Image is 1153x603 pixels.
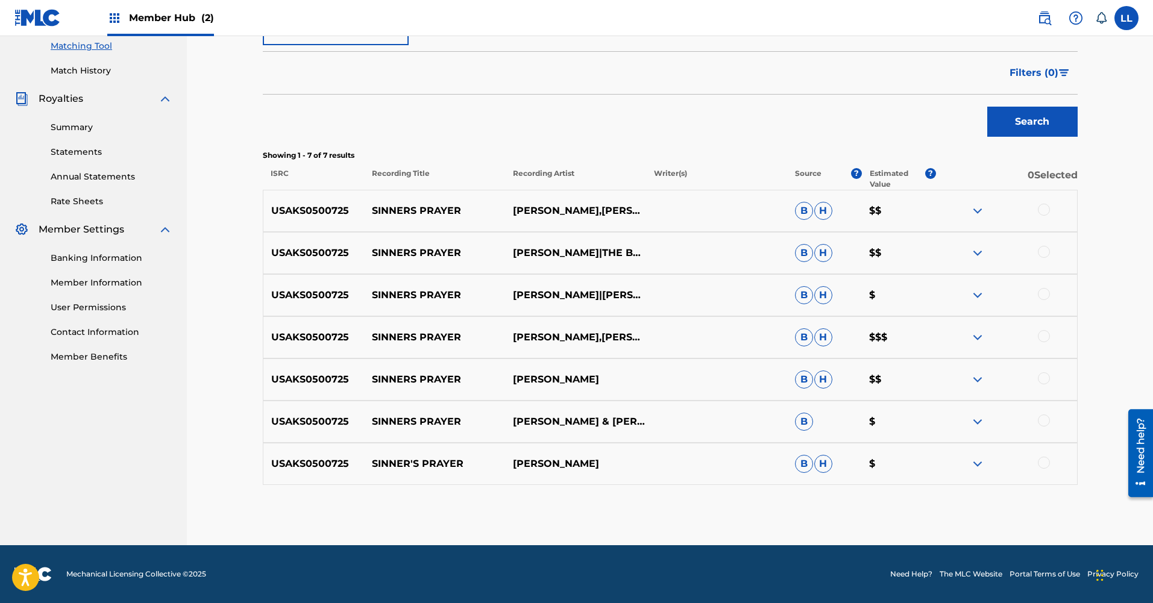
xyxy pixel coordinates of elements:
img: Member Settings [14,222,29,237]
p: [PERSON_NAME],[PERSON_NAME],THE BROADCASTERS [505,330,646,345]
span: ? [851,168,862,179]
p: SINNERS PRAYER [364,288,505,302]
img: expand [970,457,985,471]
p: USAKS0500725 [263,372,365,387]
p: $$ [861,246,936,260]
img: search [1037,11,1052,25]
img: expand [970,414,985,429]
span: B [795,244,813,262]
img: expand [970,372,985,387]
span: H [814,202,832,220]
img: expand [970,204,985,218]
span: B [795,413,813,431]
span: B [795,286,813,304]
span: B [795,202,813,220]
p: Recording Artist [505,168,646,190]
img: expand [970,246,985,260]
span: Royalties [39,92,83,106]
img: help [1069,11,1083,25]
span: Mechanical Licensing Collective © 2025 [66,569,206,580]
p: USAKS0500725 [263,330,365,345]
a: Rate Sheets [51,195,172,208]
p: USAKS0500725 [263,246,365,260]
img: expand [158,92,172,106]
p: SINNERS PRAYER [364,372,505,387]
p: SINNERS PRAYER [364,330,505,345]
p: $ [861,288,936,302]
p: [PERSON_NAME]|THE BROADCASTERS|[PERSON_NAME] [505,246,646,260]
iframe: Resource Center [1119,404,1153,501]
p: [PERSON_NAME]|[PERSON_NAME]|THE BROADCASTERS [505,288,646,302]
span: (2) [201,12,214,23]
p: SINNER'S PRAYER [364,457,505,471]
span: H [814,328,832,346]
p: [PERSON_NAME] [505,372,646,387]
a: Summary [51,121,172,134]
a: Contact Information [51,326,172,339]
span: B [795,328,813,346]
a: Portal Terms of Use [1010,569,1080,580]
a: Match History [51,64,172,77]
span: Member Hub [129,11,214,25]
img: filter [1059,69,1069,77]
div: User Menu [1114,6,1139,30]
p: $$ [861,372,936,387]
a: User Permissions [51,301,172,314]
img: expand [158,222,172,237]
p: $$ [861,204,936,218]
button: Search [987,107,1078,137]
span: H [814,370,832,389]
p: Source [795,168,822,190]
p: Recording Title [363,168,504,190]
span: Filters ( 0 ) [1010,66,1058,80]
img: Royalties [14,92,29,106]
img: expand [970,330,985,345]
p: SINNERS PRAYER [364,414,505,429]
a: The MLC Website [940,569,1002,580]
span: B [795,370,813,389]
p: [PERSON_NAME] & [PERSON_NAME] & THE BROADCASTERS [505,414,646,429]
a: Matching Tool [51,40,172,52]
p: USAKS0500725 [263,288,365,302]
p: SINNERS PRAYER [364,246,505,260]
p: USAKS0500725 [263,414,365,429]
p: Estimated Value [870,168,925,190]
img: MLC Logo [14,9,61,27]
p: Writer(s) [646,168,787,190]
a: Statements [51,146,172,158]
span: B [795,455,813,473]
span: H [814,244,832,262]
p: Showing 1 - 7 of 7 results [263,150,1078,161]
p: USAKS0500725 [263,457,365,471]
p: $$$ [861,330,936,345]
a: Privacy Policy [1087,569,1139,580]
span: Member Settings [39,222,124,237]
iframe: Chat Widget [1093,545,1153,603]
button: Filters (0) [1002,58,1078,88]
p: $ [861,457,936,471]
span: H [814,286,832,304]
p: SINNERS PRAYER [364,204,505,218]
div: Drag [1096,557,1104,593]
span: H [814,455,832,473]
div: Notifications [1095,12,1107,24]
p: [PERSON_NAME],[PERSON_NAME],THE BROADCASTERS [505,204,646,218]
p: $ [861,414,936,429]
a: Need Help? [890,569,932,580]
a: Banking Information [51,252,172,264]
div: Help [1064,6,1088,30]
img: Top Rightsholders [107,11,122,25]
a: Member Information [51,277,172,289]
a: Annual Statements [51,170,172,183]
p: 0 Selected [936,168,1077,190]
p: USAKS0500725 [263,204,365,218]
a: Member Benefits [51,351,172,363]
img: logo [14,567,52,581]
span: ? [925,168,936,179]
a: Public Search [1032,6,1057,30]
p: ISRC [263,168,364,190]
p: [PERSON_NAME] [505,457,646,471]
